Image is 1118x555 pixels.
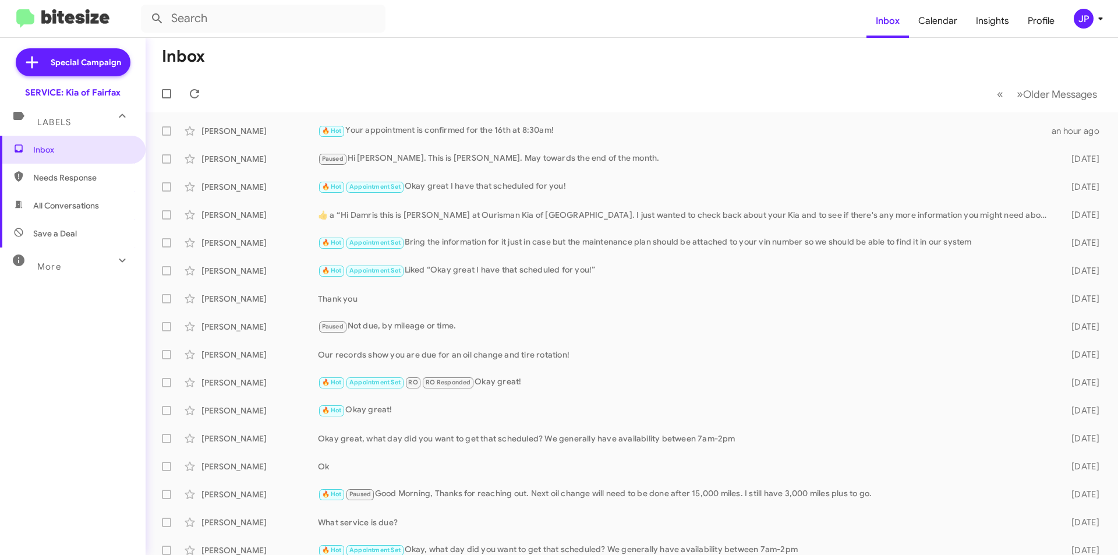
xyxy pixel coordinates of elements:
[1053,489,1109,500] div: [DATE]
[1053,153,1109,165] div: [DATE]
[1053,181,1109,193] div: [DATE]
[25,87,121,98] div: SERVICE: Kia of Fairfax
[990,82,1010,106] button: Previous
[318,517,1053,528] div: What service is due?
[322,155,344,162] span: Paused
[1053,349,1109,360] div: [DATE]
[322,323,344,330] span: Paused
[318,404,1053,417] div: Okay great!
[322,183,342,190] span: 🔥 Hot
[201,517,318,528] div: [PERSON_NAME]
[322,379,342,386] span: 🔥 Hot
[201,377,318,388] div: [PERSON_NAME]
[201,321,318,333] div: [PERSON_NAME]
[1074,9,1094,29] div: JP
[201,153,318,165] div: [PERSON_NAME]
[1053,461,1109,472] div: [DATE]
[318,320,1053,333] div: Not due, by mileage or time.
[201,209,318,221] div: [PERSON_NAME]
[967,4,1018,38] a: Insights
[201,293,318,305] div: [PERSON_NAME]
[37,261,61,272] span: More
[37,117,71,128] span: Labels
[1017,87,1023,101] span: »
[1010,82,1104,106] button: Next
[1053,209,1109,221] div: [DATE]
[33,200,99,211] span: All Conversations
[1023,88,1097,101] span: Older Messages
[162,47,205,66] h1: Inbox
[426,379,470,386] span: RO Responded
[318,487,1053,501] div: Good Morning, Thanks for reaching out. Next oil change will need to be done after 15,000 miles. I...
[201,181,318,193] div: [PERSON_NAME]
[349,239,401,246] span: Appointment Set
[201,461,318,472] div: [PERSON_NAME]
[1053,433,1109,444] div: [DATE]
[33,144,132,155] span: Inbox
[1053,377,1109,388] div: [DATE]
[318,349,1053,360] div: Our records show you are due for an oil change and tire rotation!
[1052,125,1109,137] div: an hour ago
[322,239,342,246] span: 🔥 Hot
[51,56,121,68] span: Special Campaign
[318,461,1053,472] div: Ok
[318,124,1052,137] div: Your appointment is confirmed for the 16th at 8:30am!
[318,264,1053,277] div: Liked “Okay great I have that scheduled for you!”
[1053,293,1109,305] div: [DATE]
[1053,517,1109,528] div: [DATE]
[141,5,385,33] input: Search
[1053,321,1109,333] div: [DATE]
[318,236,1053,249] div: Bring the information for it just in case but the maintenance plan should be attached to your vin...
[318,209,1053,221] div: ​👍​ a “ Hi Damris this is [PERSON_NAME] at Ourisman Kia of [GEOGRAPHIC_DATA]. I just wanted to ch...
[349,490,371,498] span: Paused
[318,293,1053,305] div: Thank you
[33,228,77,239] span: Save a Deal
[318,433,1053,444] div: Okay great, what day did you want to get that scheduled? We generally have availability between 7...
[990,82,1104,106] nav: Page navigation example
[318,152,1053,165] div: Hi [PERSON_NAME]. This is [PERSON_NAME]. May towards the end of the month.
[1018,4,1064,38] a: Profile
[349,267,401,274] span: Appointment Set
[1053,265,1109,277] div: [DATE]
[201,265,318,277] div: [PERSON_NAME]
[201,349,318,360] div: [PERSON_NAME]
[318,376,1053,389] div: Okay great!
[322,406,342,414] span: 🔥 Hot
[349,183,401,190] span: Appointment Set
[16,48,130,76] a: Special Campaign
[909,4,967,38] a: Calendar
[201,405,318,416] div: [PERSON_NAME]
[408,379,418,386] span: RO
[201,125,318,137] div: [PERSON_NAME]
[201,489,318,500] div: [PERSON_NAME]
[322,267,342,274] span: 🔥 Hot
[322,546,342,554] span: 🔥 Hot
[201,433,318,444] div: [PERSON_NAME]
[349,546,401,554] span: Appointment Set
[1064,9,1105,29] button: JP
[33,172,132,183] span: Needs Response
[201,237,318,249] div: [PERSON_NAME]
[322,127,342,135] span: 🔥 Hot
[349,379,401,386] span: Appointment Set
[997,87,1003,101] span: «
[318,180,1053,193] div: Okay great I have that scheduled for you!
[866,4,909,38] a: Inbox
[1053,237,1109,249] div: [DATE]
[1053,405,1109,416] div: [DATE]
[322,490,342,498] span: 🔥 Hot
